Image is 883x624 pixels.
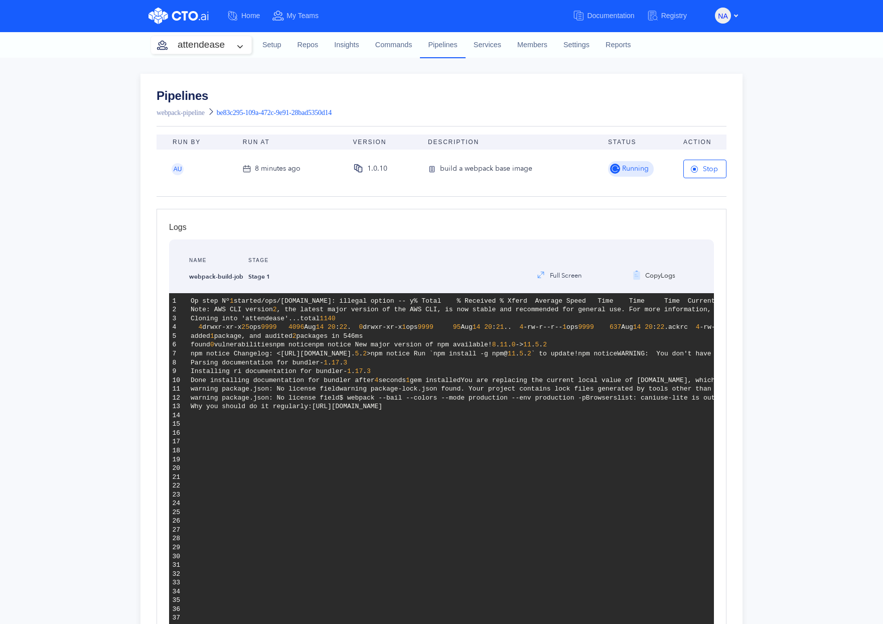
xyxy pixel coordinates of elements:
[173,455,184,464] div: 19
[202,323,241,331] span: drwxr-xr-x
[173,297,184,306] div: 1
[661,12,687,20] span: Registry
[406,323,417,331] span: ops
[273,306,277,313] span: 2
[496,341,500,348] span: .
[173,323,184,332] div: 4
[286,12,319,20] span: My Teams
[351,367,355,375] span: .
[297,332,363,340] span: packages in 546ms
[572,7,646,25] a: Documentation
[173,394,184,403] div: 12
[234,297,261,305] span: started
[586,394,786,402] span: Browserslist: caniuse-lite is outdated. Please run:
[191,306,273,313] span: Note: AWS CLI version
[336,323,340,331] span: :
[620,163,649,174] span: Running
[173,376,184,385] div: 10
[578,323,594,331] span: 9999
[531,341,535,348] span: .
[461,377,782,384] span: You are replacing the current local value of [DOMAIN_NAME], which is currently nil
[273,341,312,348] span: npm notice
[241,323,249,331] span: 25
[643,271,675,280] span: Copy Logs
[363,367,367,375] span: .
[289,32,327,59] a: Repos
[191,359,324,366] span: Parsing documentation for bundler-
[367,32,420,59] a: Commands
[519,350,523,357] span: 5
[191,377,375,384] span: Done installing documentation for bundler after
[508,350,516,357] span: 11
[261,323,276,331] span: 9999
[210,332,214,340] span: 1
[173,464,184,473] div: 20
[657,323,665,331] span: 22
[312,403,382,410] span: [URL][DOMAIN_NAME]
[406,377,410,384] span: 1
[587,12,634,20] span: Documentation
[527,265,591,285] button: Full Screen
[578,350,617,357] span: npm notice
[320,315,335,322] span: 1140
[304,323,316,331] span: Aug
[562,323,566,331] span: 1
[173,561,184,570] div: 31
[191,385,339,393] span: warning package.json: No license field
[543,341,547,348] span: 2
[645,323,653,331] span: 20
[210,341,214,348] span: 0
[173,314,184,323] div: 3
[343,359,347,366] span: 3
[519,323,523,331] span: 4
[173,420,184,429] div: 15
[248,239,270,272] div: Stage
[555,32,598,59] a: Settings
[255,163,301,174] div: 8 minutes ago
[326,32,367,59] a: Insights
[699,323,739,331] span: -rw-r--r--
[696,323,700,331] span: 4
[683,160,726,178] button: Stop
[173,526,184,535] div: 27
[214,332,292,340] span: package, and audited
[621,323,633,331] span: Aug
[523,350,527,357] span: .
[189,273,243,281] strong: webpack-build-job
[610,323,621,331] span: 637
[428,163,440,175] img: version-icon
[173,332,184,341] div: 5
[254,32,289,59] a: Setup
[414,297,715,305] span: % Total % Received % Xferd Average Speed Time Time Time Current
[492,341,496,348] span: 8
[363,323,402,331] span: drwxr-xr-x
[173,402,184,411] div: 13
[675,135,726,150] th: Action
[566,323,578,331] span: ops
[248,273,270,281] strong: Stage 1
[227,7,272,25] a: Home
[169,221,714,239] div: Logs
[492,323,496,331] span: :
[292,332,297,340] span: 2
[191,367,347,375] span: Installing ri documentation for bundler-
[378,377,406,384] span: seconds
[535,341,539,348] span: 5
[623,265,684,285] button: CopyLogs
[191,297,230,305] span: Op step Nº
[230,297,234,305] span: 1
[191,350,355,357] span: npm notice Changelog: <[URL][DOMAIN_NAME].
[355,350,359,357] span: 5
[363,350,367,357] span: 2
[173,508,184,517] div: 25
[339,359,343,366] span: .
[715,8,731,24] button: NA
[235,135,345,150] th: Run At
[653,323,657,331] span: :
[328,323,336,331] span: 20
[217,109,332,116] span: be83c295-109a-472c-9e91-28bad5350d14
[174,166,182,172] span: AU
[539,341,543,348] span: .
[512,341,516,348] span: 0
[617,350,774,357] span: WARNING: You don't have /ops/.gem/ruby/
